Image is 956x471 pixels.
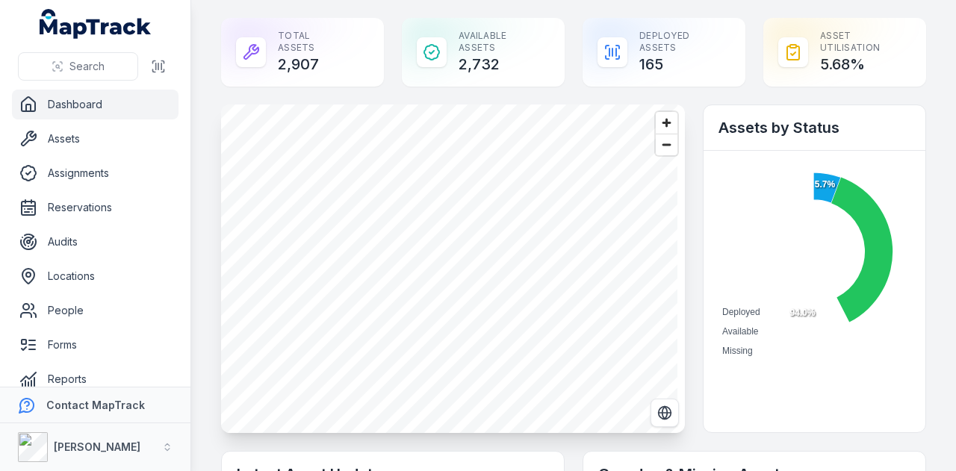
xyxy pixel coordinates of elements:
[722,307,760,317] span: Deployed
[12,193,179,222] a: Reservations
[12,261,179,291] a: Locations
[40,9,152,39] a: MapTrack
[722,326,758,337] span: Available
[221,105,677,433] canvas: Map
[12,124,179,154] a: Assets
[46,399,145,411] strong: Contact MapTrack
[12,364,179,394] a: Reports
[722,346,753,356] span: Missing
[18,52,138,81] button: Search
[12,227,179,257] a: Audits
[12,158,179,188] a: Assignments
[54,440,140,453] strong: [PERSON_NAME]
[12,90,179,119] a: Dashboard
[651,399,679,427] button: Switch to Satellite View
[656,112,677,134] button: Zoom in
[12,330,179,360] a: Forms
[656,134,677,155] button: Zoom out
[69,59,105,74] span: Search
[12,296,179,325] a: People
[718,117,910,138] h2: Assets by Status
